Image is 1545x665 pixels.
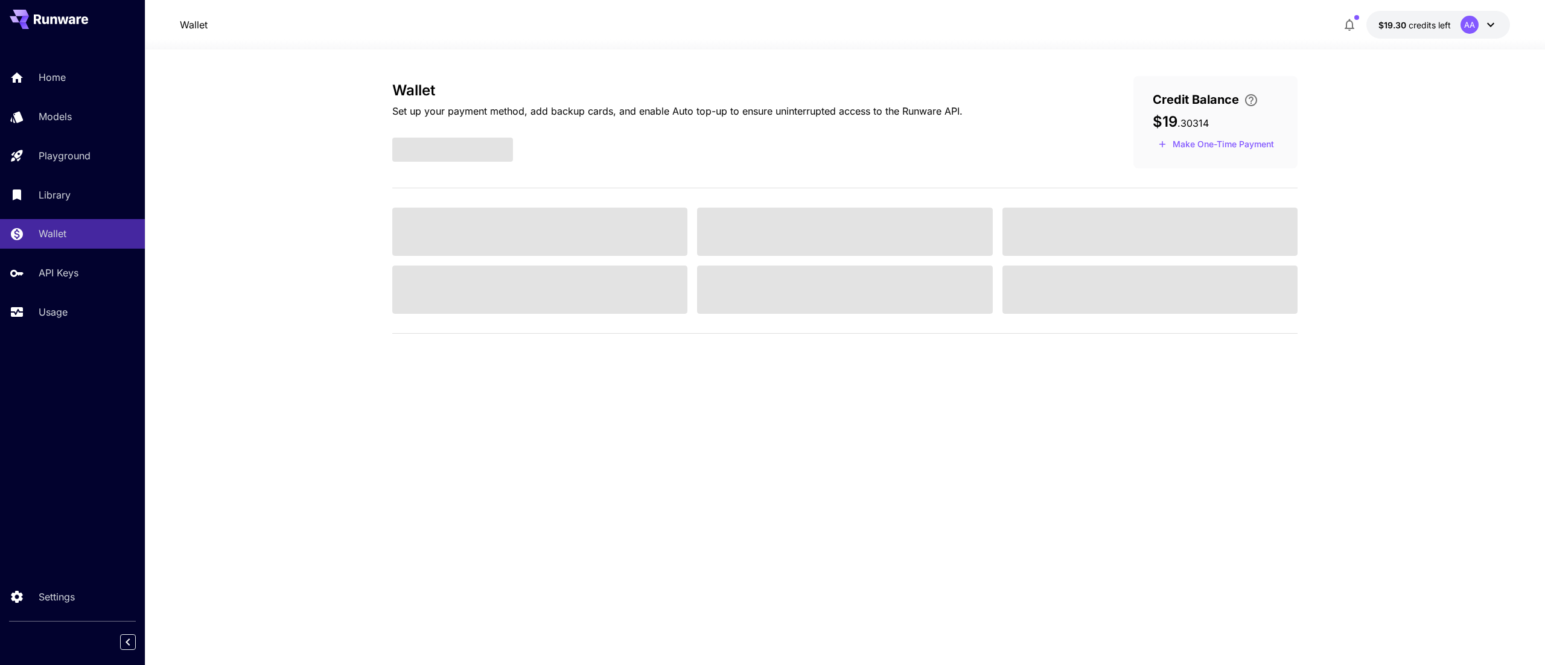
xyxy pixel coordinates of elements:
span: credits left [1409,20,1451,30]
div: $19.30314 [1378,19,1451,31]
p: Models [39,109,72,124]
p: Set up your payment method, add backup cards, and enable Auto top-up to ensure uninterrupted acce... [392,104,963,118]
p: Home [39,70,66,84]
p: Playground [39,148,91,163]
button: Collapse sidebar [120,634,136,650]
span: $19 [1153,113,1177,130]
p: Settings [39,590,75,604]
a: Wallet [180,17,208,32]
nav: breadcrumb [180,17,208,32]
div: AA [1461,16,1479,34]
p: API Keys [39,266,78,280]
p: Wallet [39,226,66,241]
p: Usage [39,305,68,319]
h3: Wallet [392,82,963,99]
p: Library [39,188,71,202]
button: Make a one-time, non-recurring payment [1153,135,1279,154]
div: Collapse sidebar [129,631,145,653]
span: . 30314 [1177,117,1209,129]
span: $19.30 [1378,20,1409,30]
button: $19.30314AA [1366,11,1510,39]
button: Enter your card details and choose an Auto top-up amount to avoid service interruptions. We'll au... [1239,93,1263,107]
span: Credit Balance [1153,91,1239,109]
